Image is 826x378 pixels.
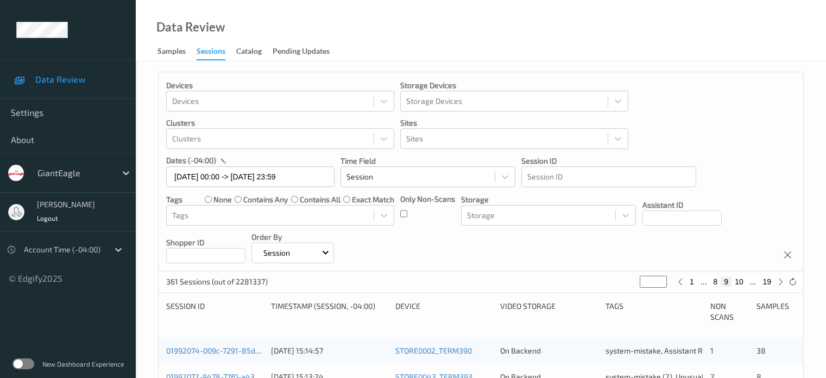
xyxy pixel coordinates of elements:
span: 1 [710,346,714,355]
p: Order By [251,232,334,243]
button: 9 [721,277,732,287]
label: none [213,194,232,205]
a: STORE0002_TERM390 [395,346,472,355]
a: Pending Updates [273,44,341,59]
p: Clusters [166,117,394,128]
p: Time Field [341,156,515,166]
p: Only Non-Scans [400,194,455,205]
button: 19 [759,277,774,287]
button: ... [747,277,760,287]
div: Device [395,301,493,323]
div: Sessions [197,46,225,60]
p: 361 Sessions (out of 2281337) [166,276,268,287]
button: 8 [710,277,721,287]
div: [DATE] 15:14:57 [271,345,388,356]
div: Samples [157,46,186,59]
div: Timestamp (Session, -04:00) [271,301,388,323]
span: system-mistake, Assistant Rejected, Unusual activity [606,346,786,355]
a: Samples [157,44,197,59]
div: Session ID [166,301,263,323]
div: Video Storage [500,301,597,323]
label: exact match [352,194,394,205]
p: Assistant ID [642,200,722,210]
p: dates (-04:00) [166,155,216,166]
label: contains all [300,194,341,205]
div: Catalog [236,46,262,59]
button: ... [697,277,710,287]
span: 38 [756,346,766,355]
p: Storage [461,194,636,205]
div: Tags [606,301,703,323]
p: Shopper ID [166,237,245,248]
p: Session [260,247,294,258]
p: Tags [166,194,182,205]
a: Catalog [236,44,273,59]
div: Non Scans [710,301,749,323]
button: 10 [732,277,747,287]
p: Devices [166,80,394,91]
div: Samples [756,301,796,323]
div: Pending Updates [273,46,330,59]
p: Storage Devices [400,80,628,91]
div: On Backend [500,345,597,356]
button: 1 [686,277,697,287]
a: Sessions [197,44,236,60]
div: Data Review [156,22,225,33]
a: 01992074-009c-7291-85d4-fa1549d1798f [166,346,311,355]
p: Session ID [521,156,696,166]
p: Sites [400,117,628,128]
label: contains any [243,194,288,205]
